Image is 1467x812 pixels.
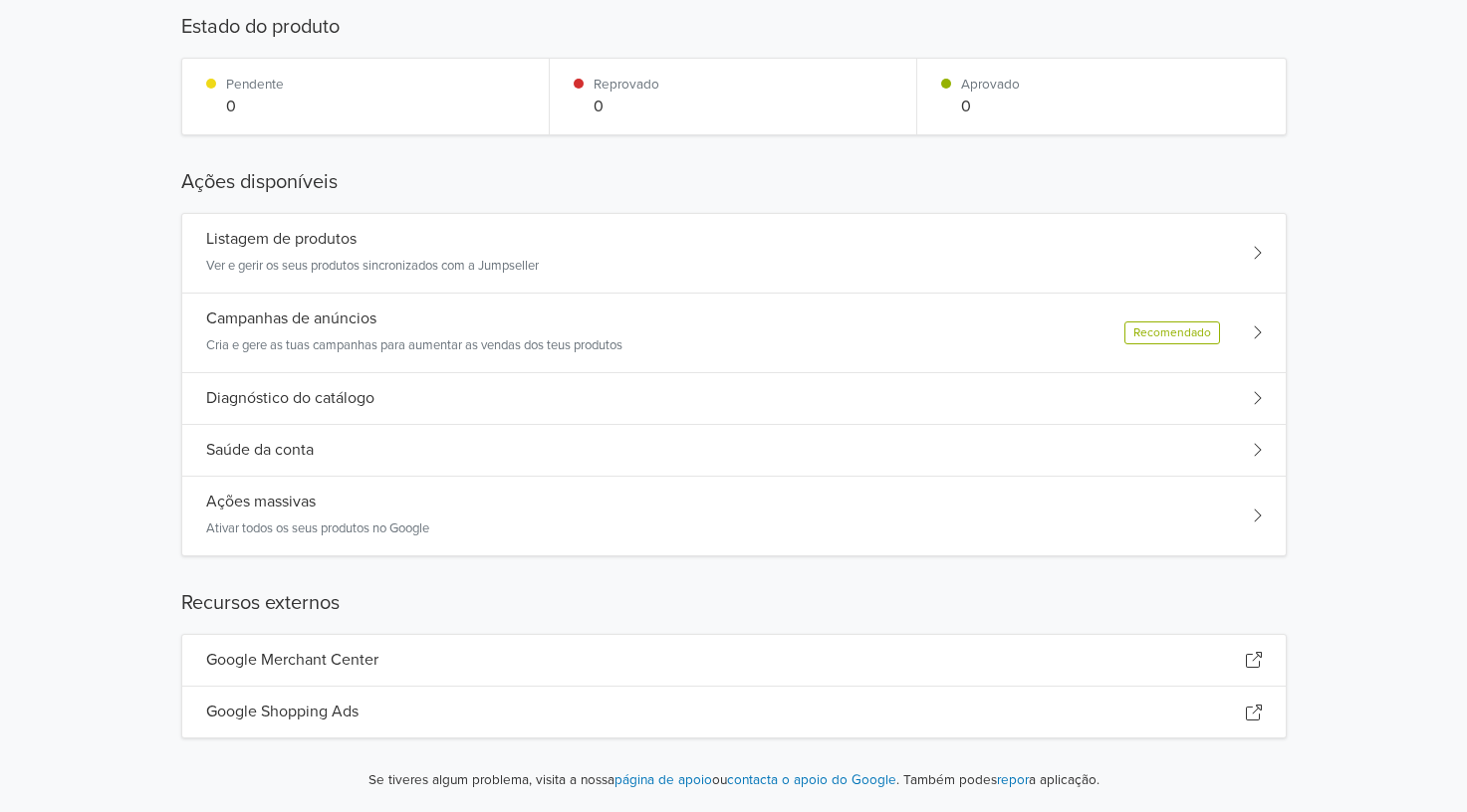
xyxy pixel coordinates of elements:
div: Google Shopping Ads [182,687,1286,737]
h5: Google Shopping Ads [206,703,359,721]
h5: Ações massivas [206,493,316,511]
p: Cria e gere as tuas campanhas para aumentar as vendas dos teus produtos [206,336,622,356]
h5: Saúde da conta [206,441,314,460]
div: Campanhas de anúnciosCria e gere as tuas campanhas para aumentar as vendas dos teus produtosRecom... [182,294,1286,373]
div: Diagnóstico do catálogo [182,373,1286,425]
a: contacta o apoio do Google [727,772,896,788]
h5: Ações disponíveis [181,167,1287,197]
p: Pendente [226,75,284,95]
div: Google Merchant Center [182,635,1286,687]
div: Listagem de produtosVer e gerir os seus produtos sincronizados com a Jumpseller [182,214,1286,294]
h5: Recursos externos [181,588,1287,618]
a: página de apoio [614,772,712,788]
p: Ativar todos os seus produtos no Google [206,519,429,539]
div: Ações massivasAtivar todos os seus produtos no Google [182,477,1286,555]
p: 0 [961,95,1020,118]
h5: Estado do produto [181,12,1287,42]
div: Aprovado0 [917,59,1285,134]
p: 0 [594,95,659,118]
p: Ver e gerir os seus produtos sincronizados com a Jumpseller [206,257,539,277]
h5: Diagnóstico do catálogo [206,389,374,408]
h5: Listagem de produtos [206,230,357,249]
span: Se tiveres algum problema, visita a nossa ou . Também podes a aplicação. [205,770,1263,790]
div: Recomendado [1124,321,1220,344]
div: Pendente0 [182,59,550,134]
p: Reprovado [594,75,659,95]
div: Saúde da conta [182,425,1286,477]
h5: Google Merchant Center [206,651,378,670]
p: 0 [226,95,284,118]
p: Aprovado [961,75,1020,95]
div: Reprovado0 [550,59,917,134]
h5: Campanhas de anúncios [206,309,376,328]
a: repor [997,772,1029,788]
